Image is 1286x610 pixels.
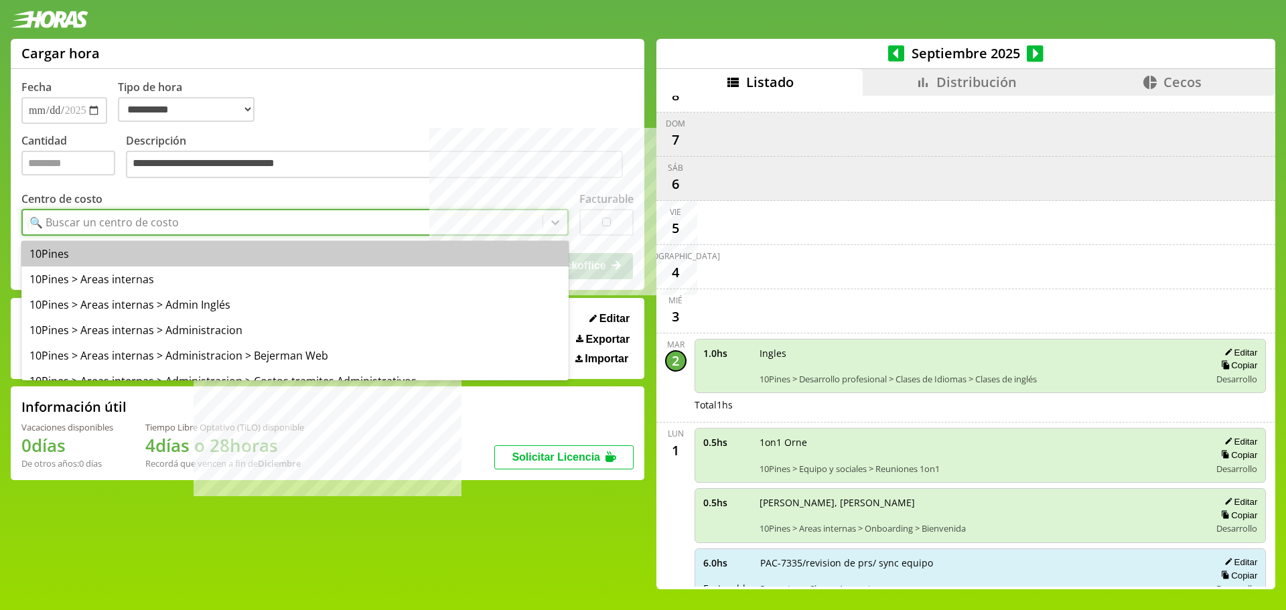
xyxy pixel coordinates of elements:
[703,347,750,360] span: 1.0 hs
[145,421,304,433] div: Tiempo Libre Optativo (TiLO) disponible
[665,85,687,106] div: 8
[11,11,88,28] img: logotipo
[703,556,751,569] span: 6.0 hs
[665,350,687,372] div: 2
[21,292,569,317] div: 10Pines > Areas internas > Admin Inglés
[668,428,684,439] div: lun
[118,80,265,124] label: Tipo de hora
[665,218,687,239] div: 5
[665,173,687,195] div: 6
[1217,570,1257,581] button: Copiar
[1216,522,1257,534] span: Desarrollo
[703,582,751,595] span: Facturable
[1220,436,1257,447] button: Editar
[668,295,683,306] div: mié
[760,436,1202,449] span: 1on1 Orne
[1216,463,1257,475] span: Desarrollo
[1220,347,1257,358] button: Editar
[746,73,794,91] span: Listado
[21,343,569,368] div: 10Pines > Areas internas > Administracion > Bejerman Web
[126,151,623,179] textarea: Descripción
[21,317,569,343] div: 10Pines > Areas internas > Administracion
[494,445,634,469] button: Solicitar Licencia
[760,522,1202,534] span: 10Pines > Areas internas > Onboarding > Bienvenida
[760,496,1202,509] span: [PERSON_NAME], [PERSON_NAME]
[1217,449,1257,461] button: Copiar
[1163,73,1202,91] span: Cecos
[21,457,113,469] div: De otros años: 0 días
[512,451,600,463] span: Solicitar Licencia
[665,262,687,283] div: 4
[21,44,100,62] h1: Cargar hora
[666,118,685,129] div: dom
[665,439,687,461] div: 1
[21,433,113,457] h1: 0 días
[145,457,304,469] div: Recordá que vencen a fin de
[670,206,681,218] div: vie
[760,373,1202,385] span: 10Pines > Desarrollo profesional > Clases de Idiomas > Clases de inglés
[585,333,630,346] span: Exportar
[145,433,304,457] h1: 4 días o 28 horas
[665,129,687,151] div: 7
[1217,360,1257,371] button: Copiar
[1217,510,1257,521] button: Copiar
[668,162,683,173] div: sáb
[258,457,301,469] b: Diciembre
[632,250,720,262] div: [DEMOGRAPHIC_DATA]
[118,97,255,122] select: Tipo de hora
[667,339,685,350] div: mar
[665,306,687,327] div: 3
[1220,556,1257,568] button: Editar
[21,133,126,182] label: Cantidad
[21,368,569,394] div: 10Pines > Areas internas > Administracion > Costos tramites Administrativos
[126,133,634,182] label: Descripción
[703,496,750,509] span: 0.5 hs
[904,44,1027,62] span: Septiembre 2025
[760,347,1202,360] span: Ingles
[695,398,1267,411] div: Total 1 hs
[21,421,113,433] div: Vacaciones disponibles
[760,583,1202,595] span: Proyectos > Claro > Accounts
[760,556,1202,569] span: PAC-7335/revision de prs/ sync equipo
[21,266,569,292] div: 10Pines > Areas internas
[585,353,628,365] span: Importar
[1216,373,1257,385] span: Desarrollo
[21,241,569,266] div: 10Pines
[585,312,634,325] button: Editar
[599,313,630,325] span: Editar
[1216,583,1257,595] span: Desarrollo
[21,80,52,94] label: Fecha
[760,463,1202,475] span: 10Pines > Equipo y sociales > Reuniones 1on1
[703,436,750,449] span: 0.5 hs
[29,215,179,230] div: 🔍 Buscar un centro de costo
[656,96,1275,587] div: scrollable content
[21,398,127,416] h2: Información útil
[21,151,115,175] input: Cantidad
[21,192,102,206] label: Centro de costo
[1220,496,1257,508] button: Editar
[572,333,634,346] button: Exportar
[579,192,634,206] label: Facturable
[936,73,1017,91] span: Distribución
